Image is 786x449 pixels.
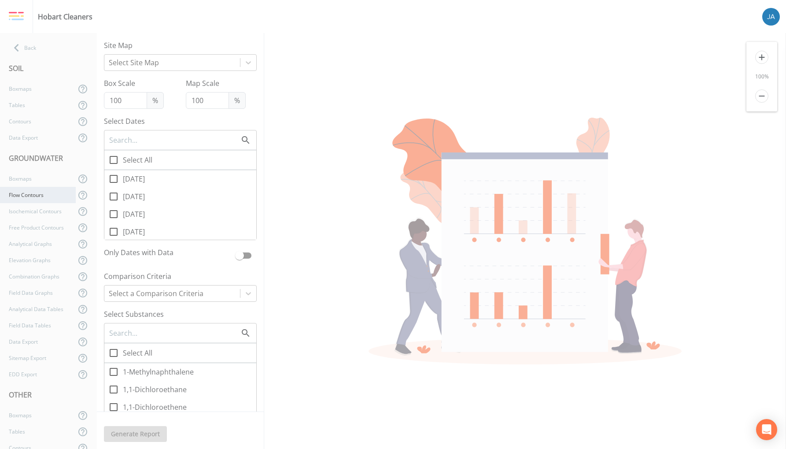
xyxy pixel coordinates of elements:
[9,11,24,21] img: logo
[123,367,194,377] span: 1-Methylnaphthalene
[762,8,780,26] img: 747fbe677637578f4da62891070ad3f4
[147,92,164,109] span: %
[104,309,257,319] label: Select Substances
[229,92,246,109] span: %
[104,271,257,282] label: Comparison Criteria
[104,78,164,89] label: Box Scale
[756,419,777,440] div: Open Intercom Messenger
[755,51,768,64] i: add
[123,155,152,165] span: Select All
[755,89,768,103] i: remove
[746,73,777,81] div: 100 %
[186,78,246,89] label: Map Scale
[123,226,145,237] span: [DATE]
[104,40,257,51] label: Site Map
[104,116,257,126] label: Select Dates
[108,327,240,339] input: Search...
[104,247,231,260] label: Only Dates with Data
[123,174,145,184] span: [DATE]
[369,118,682,364] img: undraw_report_building_chart-e1PV7-8T.svg
[123,209,145,219] span: [DATE]
[108,134,240,146] input: Search...
[123,191,145,202] span: [DATE]
[123,402,187,412] span: 1,1-Dichloroethene
[123,348,152,358] span: Select All
[38,11,92,22] div: Hobart Cleaners
[123,384,187,395] span: 1,1-Dichloroethane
